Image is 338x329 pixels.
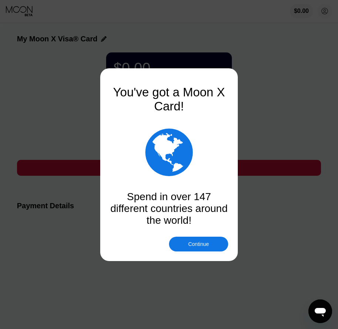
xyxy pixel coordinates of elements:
[110,191,228,226] div: Spend in over 147 different countries around the world!
[169,237,228,251] div: Continue
[110,124,228,180] div: 
[308,299,332,323] iframe: Button to launch messaging window
[145,124,193,180] div: 
[188,241,209,247] div: Continue
[110,85,228,113] div: You've got a Moon X Card!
